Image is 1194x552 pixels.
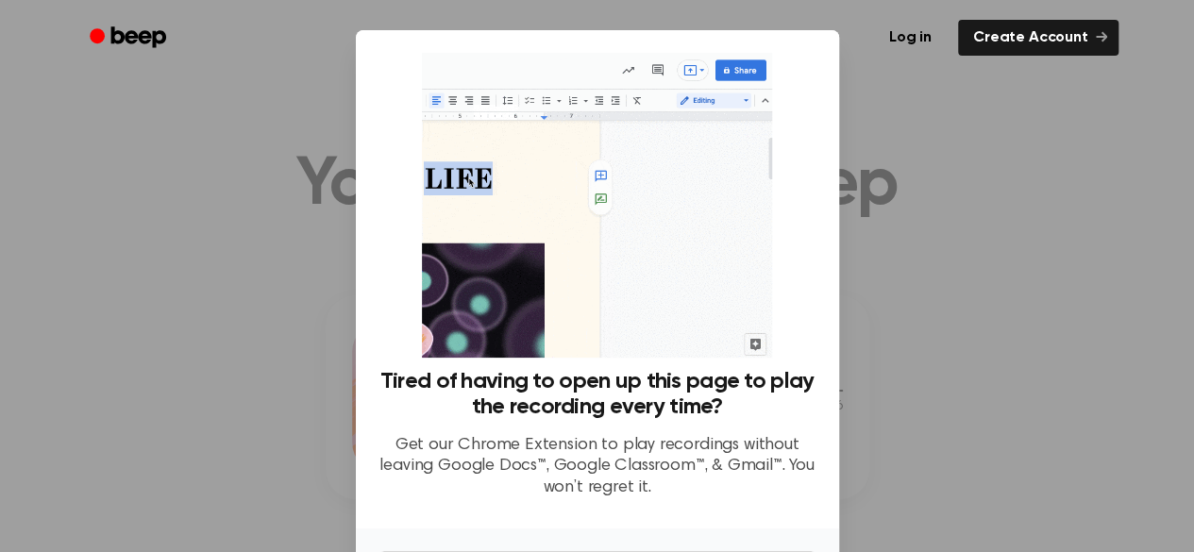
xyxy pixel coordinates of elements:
[378,369,816,420] h3: Tired of having to open up this page to play the recording every time?
[958,20,1118,56] a: Create Account
[76,20,183,57] a: Beep
[874,20,947,56] a: Log in
[422,53,772,358] img: Beep extension in action
[378,435,816,499] p: Get our Chrome Extension to play recordings without leaving Google Docs™, Google Classroom™, & Gm...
